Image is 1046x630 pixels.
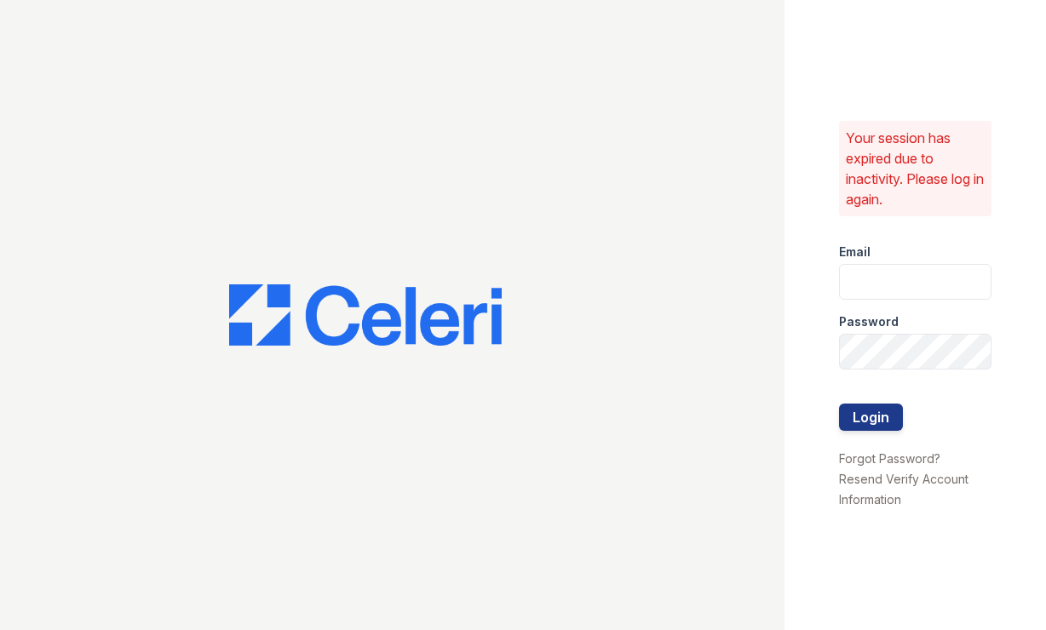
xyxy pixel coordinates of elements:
[839,451,940,466] a: Forgot Password?
[839,243,871,261] label: Email
[846,128,985,209] p: Your session has expired due to inactivity. Please log in again.
[229,284,502,346] img: CE_Logo_Blue-a8612792a0a2168367f1c8372b55b34899dd931a85d93a1a3d3e32e68fde9ad4.png
[839,472,968,507] a: Resend Verify Account Information
[839,404,903,431] button: Login
[839,313,899,330] label: Password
